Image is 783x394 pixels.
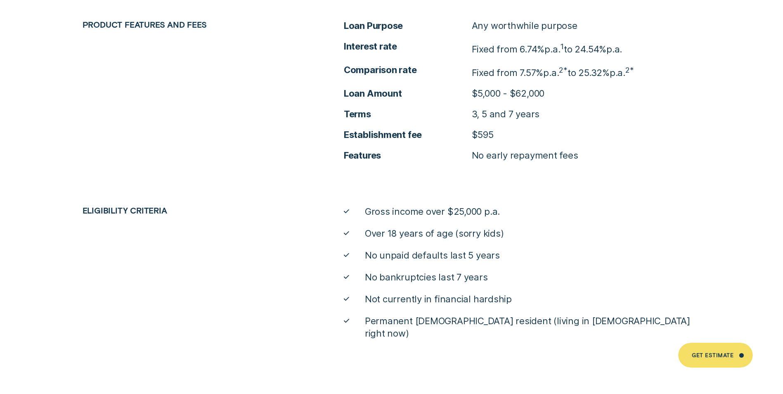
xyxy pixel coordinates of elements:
[472,150,578,162] p: No early repayment fees
[610,67,625,78] span: p.a.
[472,88,544,100] p: $5,000 - $62,000
[365,206,500,218] span: Gross income over $25,000 p.a.
[365,249,500,262] span: No unpaid defaults last 5 years
[560,42,564,51] sup: 1
[365,228,504,240] span: Over 18 years of age (sorry kids)
[344,88,472,100] span: Loan Amount
[544,44,560,55] span: p.a.
[78,206,287,215] div: Eligibility criteria
[610,67,625,78] span: Per Annum
[472,108,539,121] p: 3, 5 and 7 years
[544,44,560,55] span: Per Annum
[365,271,488,284] span: No bankruptcies last 7 years
[606,44,622,55] span: Per Annum
[344,40,472,53] span: Interest rate
[472,64,634,79] p: Fixed from 7.57% to 25.32%
[344,20,472,32] span: Loan Purpose
[543,67,559,78] span: p.a.
[678,343,753,368] a: Get Estimate
[365,293,512,306] span: Not currently in financial hardship
[472,40,622,56] p: Fixed from 6.74% to 24.54%
[344,129,472,141] span: Establishment fee
[344,64,472,76] span: Comparison rate
[543,67,559,78] span: Per Annum
[472,129,494,141] p: $595
[344,108,472,121] span: Terms
[344,150,472,162] span: Features
[472,20,577,32] p: Any worthwhile purpose
[365,315,701,340] span: Permanent [DEMOGRAPHIC_DATA] resident (living in [DEMOGRAPHIC_DATA] right now)
[78,20,287,29] div: Product features and fees
[606,44,622,55] span: p.a.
